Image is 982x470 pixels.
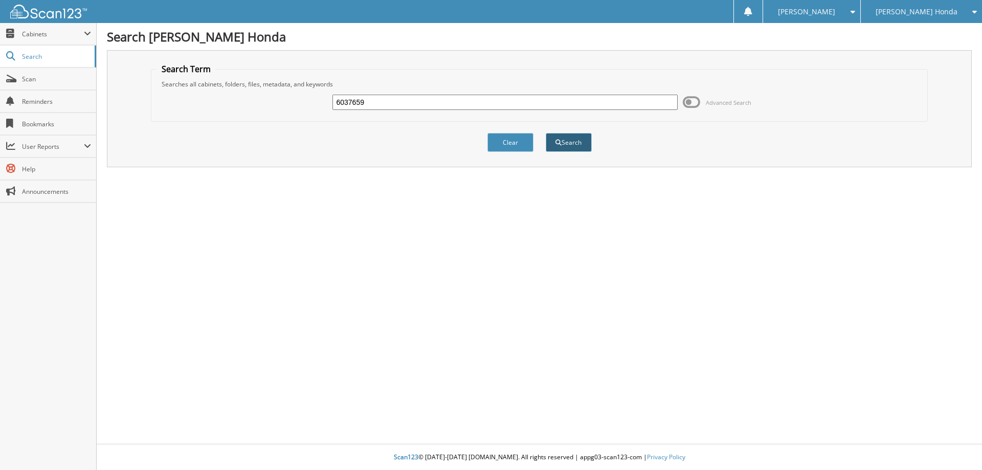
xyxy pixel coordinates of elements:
[22,75,91,83] span: Scan
[706,99,751,106] span: Advanced Search
[22,52,90,61] span: Search
[876,9,957,15] span: [PERSON_NAME] Honda
[22,30,84,38] span: Cabinets
[97,445,982,470] div: © [DATE]-[DATE] [DOMAIN_NAME]. All rights reserved | appg03-scan123-com |
[22,142,84,151] span: User Reports
[487,133,533,152] button: Clear
[10,5,87,18] img: scan123-logo-white.svg
[157,63,216,75] legend: Search Term
[22,187,91,196] span: Announcements
[22,97,91,106] span: Reminders
[546,133,592,152] button: Search
[157,80,923,88] div: Searches all cabinets, folders, files, metadata, and keywords
[647,453,685,461] a: Privacy Policy
[22,120,91,128] span: Bookmarks
[22,165,91,173] span: Help
[931,421,982,470] iframe: Chat Widget
[107,28,972,45] h1: Search [PERSON_NAME] Honda
[778,9,835,15] span: [PERSON_NAME]
[394,453,418,461] span: Scan123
